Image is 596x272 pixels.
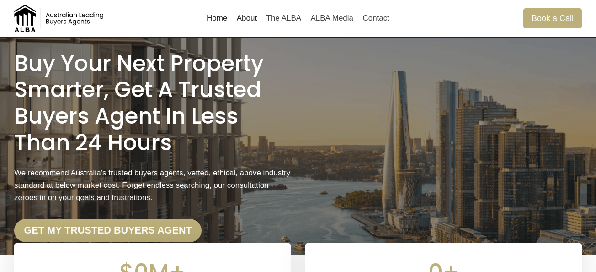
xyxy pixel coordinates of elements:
img: Australian Leading Buyers Agents [14,5,106,32]
p: We recommend Australia’s trusted buyers agents, vetted, ethical, above industry standard at below... [14,167,291,204]
nav: Primary Navigation [202,7,394,29]
a: Contact [358,7,394,29]
a: Get my trusted Buyers Agent [14,219,202,243]
a: About [232,7,262,29]
strong: Get my trusted Buyers Agent [24,224,192,236]
a: ALBA Media [306,7,358,29]
a: Book a Call [523,8,582,28]
h1: Buy Your Next Property Smarter, Get a Trusted Buyers Agent in less than 24 Hours [14,50,291,156]
a: The ALBA [261,7,306,29]
a: Home [202,7,232,29]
